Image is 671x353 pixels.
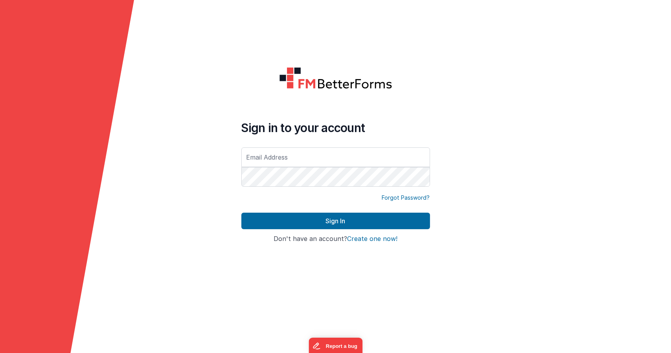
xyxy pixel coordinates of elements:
[241,235,430,243] h4: Don't have an account?
[382,194,430,202] a: Forgot Password?
[347,235,397,243] button: Create one now!
[241,213,430,229] button: Sign In
[241,147,430,167] input: Email Address
[241,121,430,135] h4: Sign in to your account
